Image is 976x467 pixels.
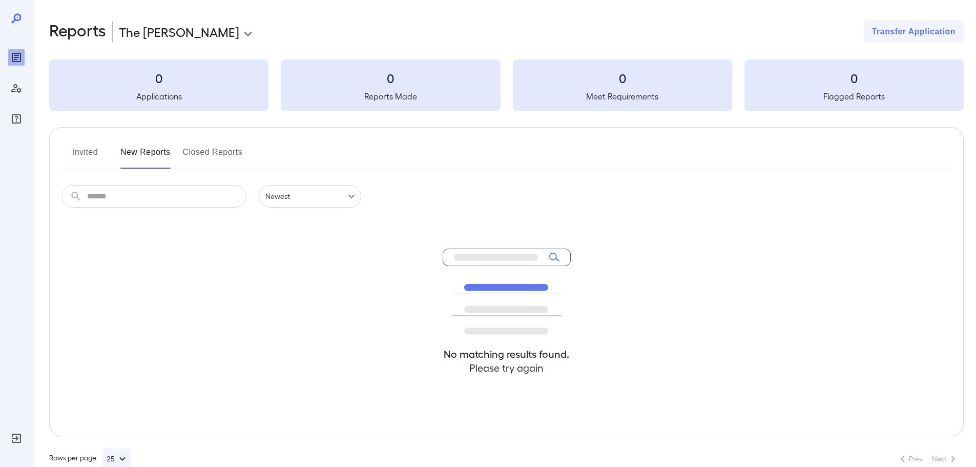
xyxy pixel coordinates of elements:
div: Log Out [8,430,25,446]
button: Transfer Application [864,21,964,43]
h5: Flagged Reports [744,90,964,103]
h3: 0 [281,70,500,86]
h3: 0 [513,70,732,86]
div: Manage Users [8,80,25,96]
h3: 0 [744,70,964,86]
p: The [PERSON_NAME] [119,24,239,40]
h2: Reports [49,21,106,43]
button: Invited [62,144,108,169]
h4: Please try again [443,361,571,375]
nav: pagination navigation [892,451,964,467]
h5: Applications [49,90,268,103]
h5: Meet Requirements [513,90,732,103]
h5: Reports Made [281,90,500,103]
div: FAQ [8,111,25,127]
div: Reports [8,49,25,66]
summary: 0Applications0Reports Made0Meet Requirements0Flagged Reports [49,59,964,111]
button: New Reports [120,144,171,169]
div: Newest [259,185,361,208]
h4: No matching results found. [443,347,571,361]
button: Closed Reports [183,144,243,169]
h3: 0 [49,70,268,86]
